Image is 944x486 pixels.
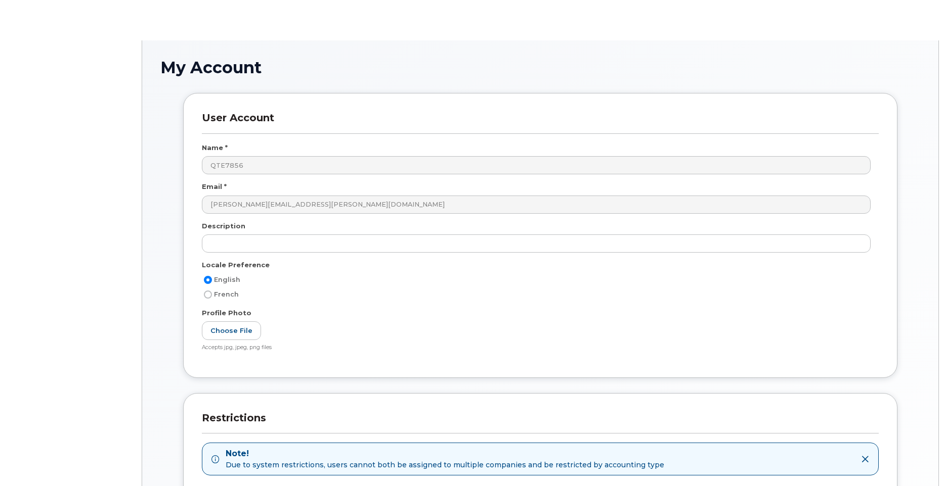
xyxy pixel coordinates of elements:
input: French [204,290,212,299]
span: Due to system restrictions, users cannot both be assigned to multiple companies and be restricted... [226,460,664,470]
h3: Restrictions [202,412,879,433]
label: Profile Photo [202,308,251,318]
strong: Note! [226,448,664,460]
span: French [214,290,239,298]
label: Choose File [202,321,261,340]
label: Description [202,221,245,231]
h1: My Account [160,59,920,76]
div: Accepts jpg, jpeg, png files [202,344,871,352]
h3: User Account [202,112,879,133]
label: Email * [202,182,227,191]
span: English [214,276,240,283]
label: Locale Preference [202,260,270,270]
input: English [204,276,212,284]
label: Name * [202,143,228,153]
